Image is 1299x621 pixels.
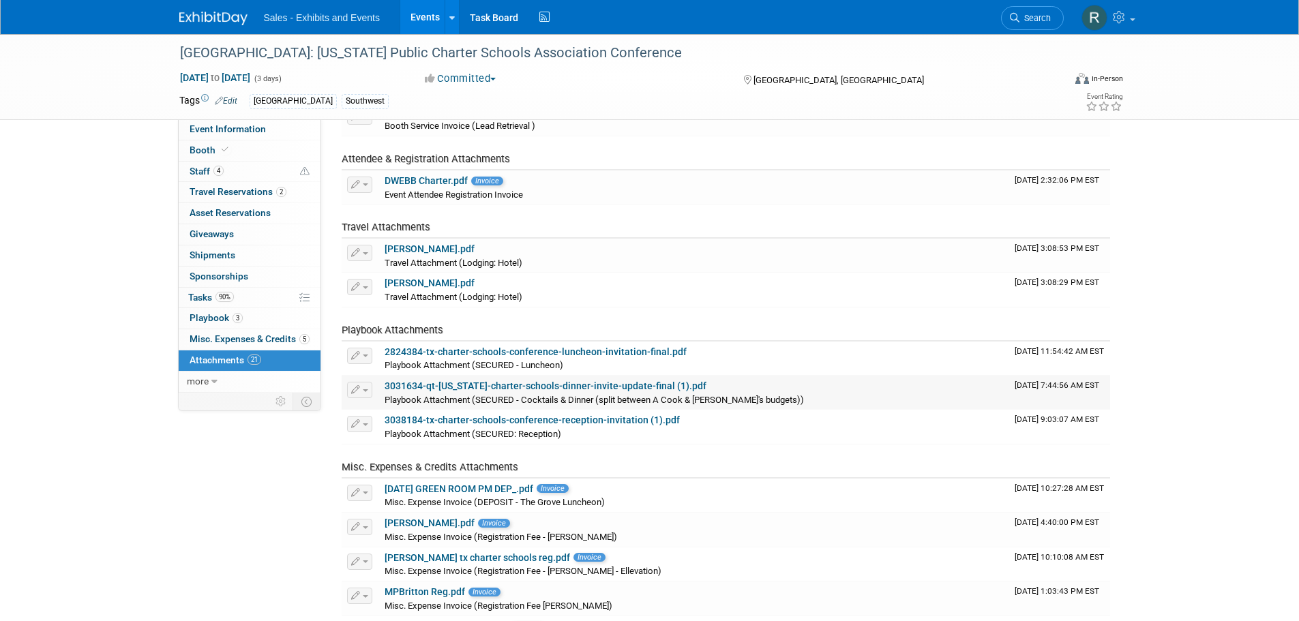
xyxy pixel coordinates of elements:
[175,41,1043,65] div: [GEOGRAPHIC_DATA]: [US_STATE] Public Charter Schools Association Conference
[190,249,235,260] span: Shipments
[753,75,924,85] span: [GEOGRAPHIC_DATA], [GEOGRAPHIC_DATA]
[1009,547,1110,581] td: Upload Timestamp
[1009,170,1110,205] td: Upload Timestamp
[1009,479,1110,513] td: Upload Timestamp
[342,324,443,336] span: Playbook Attachments
[1091,74,1123,84] div: In-Person
[179,267,320,287] a: Sponsorships
[179,162,320,182] a: Staff4
[179,329,320,350] a: Misc. Expenses & Credits5
[1086,93,1122,100] div: Event Rating
[190,333,310,344] span: Misc. Expenses & Credits
[385,601,612,611] span: Misc. Expense Invoice (Registration Fee [PERSON_NAME])
[573,553,606,562] span: Invoice
[385,277,475,288] a: [PERSON_NAME].pdf
[420,72,501,86] button: Committed
[1009,410,1110,444] td: Upload Timestamp
[190,207,271,218] span: Asset Reservations
[385,532,617,542] span: Misc. Expense Invoice (Registration Fee - [PERSON_NAME])
[385,586,465,597] a: MPBritton Reg.pdf
[983,71,1124,91] div: Event Format
[385,380,706,391] a: 3031634-qt-[US_STATE]-charter-schools-dinner-invite-update-final (1).pdf
[215,96,237,106] a: Edit
[1009,239,1110,273] td: Upload Timestamp
[179,140,320,161] a: Booth
[179,288,320,308] a: Tasks90%
[190,312,243,323] span: Playbook
[1015,175,1099,185] span: Upload Timestamp
[253,74,282,83] span: (3 days)
[179,350,320,371] a: Attachments21
[190,228,234,239] span: Giveaways
[1015,243,1099,253] span: Upload Timestamp
[537,484,569,493] span: Invoice
[1009,376,1110,410] td: Upload Timestamp
[385,483,533,494] a: [DATE] GREEN ROOM PM DEP_.pdf
[190,145,231,155] span: Booth
[342,94,389,108] div: Southwest
[179,119,320,140] a: Event Information
[385,429,561,439] span: Playbook Attachment (SECURED: Reception)
[385,121,535,131] span: Booth Service Invoice (Lead Retrieval )
[179,182,320,202] a: Travel Reservations2
[1015,380,1099,390] span: Upload Timestamp
[385,517,475,528] a: [PERSON_NAME].pdf
[385,414,680,425] a: 3038184-tx-charter-schools-conference-reception-invitation (1).pdf
[385,175,468,186] a: DWEBB Charter.pdf
[1081,5,1107,31] img: Renee Dietrich
[468,588,501,596] span: Invoice
[179,372,320,392] a: more
[299,334,310,344] span: 5
[209,72,222,83] span: to
[385,190,523,200] span: Event Attendee Registration Invoice
[190,123,266,134] span: Event Information
[478,519,510,528] span: Invoice
[179,203,320,224] a: Asset Reservations
[213,166,224,176] span: 4
[1015,346,1104,356] span: Upload Timestamp
[385,243,475,254] a: [PERSON_NAME].pdf
[188,292,234,303] span: Tasks
[1075,73,1089,84] img: Format-Inperson.png
[1015,483,1104,493] span: Upload Timestamp
[385,292,522,302] span: Travel Attachment (Lodging: Hotel)
[179,72,251,84] span: [DATE] [DATE]
[471,177,503,185] span: Invoice
[190,166,224,177] span: Staff
[248,354,261,365] span: 21
[233,313,243,323] span: 3
[385,360,563,370] span: Playbook Attachment (SECURED - Luncheon)
[1015,414,1099,424] span: Upload Timestamp
[1015,277,1099,287] span: Upload Timestamp
[190,271,248,282] span: Sponsorships
[1009,273,1110,307] td: Upload Timestamp
[250,94,337,108] div: [GEOGRAPHIC_DATA]
[179,93,237,109] td: Tags
[1009,581,1110,616] td: Upload Timestamp
[342,461,518,473] span: Misc. Expenses & Credits Attachments
[385,497,605,507] span: Misc. Expense Invoice (DEPOSIT - The Grove Luncheon)
[385,346,687,357] a: 2824384-tx-charter-schools-conference-luncheon-invitation-final.pdf
[264,12,380,23] span: Sales - Exhibits and Events
[179,245,320,266] a: Shipments
[179,12,248,25] img: ExhibitDay
[385,552,570,563] a: [PERSON_NAME] tx charter schools reg.pdf
[342,153,510,165] span: Attendee & Registration Attachments
[1009,513,1110,547] td: Upload Timestamp
[1015,586,1099,596] span: Upload Timestamp
[187,376,209,387] span: more
[222,146,228,153] i: Booth reservation complete
[276,187,286,197] span: 2
[300,166,310,178] span: Potential Scheduling Conflict -- at least one attendee is tagged in another overlapping event.
[215,292,234,302] span: 90%
[342,221,430,233] span: Travel Attachments
[385,566,661,576] span: Misc. Expense Invoice (Registration Fee - [PERSON_NAME] - Ellevation)
[1015,552,1104,562] span: Upload Timestamp
[1009,342,1110,376] td: Upload Timestamp
[385,258,522,268] span: Travel Attachment (Lodging: Hotel)
[269,393,293,410] td: Personalize Event Tab Strip
[1015,517,1099,527] span: Upload Timestamp
[190,354,261,365] span: Attachments
[179,308,320,329] a: Playbook3
[385,395,804,405] span: Playbook Attachment (SECURED - Cocktails & Dinner (split between A Cook & [PERSON_NAME]'s budgets))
